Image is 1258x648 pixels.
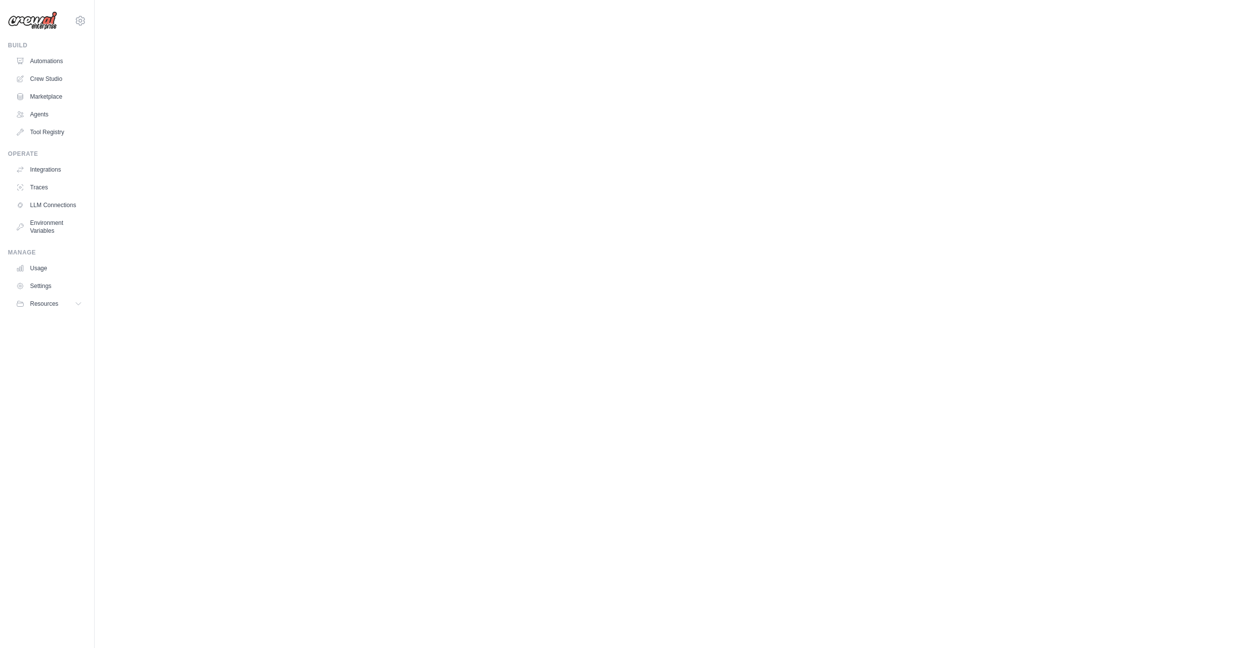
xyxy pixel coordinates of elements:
span: Resources [30,300,58,308]
a: Tool Registry [12,124,86,140]
div: Build [8,41,86,49]
a: Environment Variables [12,215,86,239]
a: Integrations [12,162,86,178]
div: Operate [8,150,86,158]
a: Marketplace [12,89,86,105]
a: Crew Studio [12,71,86,87]
div: Manage [8,249,86,256]
a: Automations [12,53,86,69]
button: Resources [12,296,86,312]
a: Usage [12,260,86,276]
a: Settings [12,278,86,294]
a: Traces [12,180,86,195]
img: Logo [8,11,57,30]
a: LLM Connections [12,197,86,213]
a: Agents [12,107,86,122]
